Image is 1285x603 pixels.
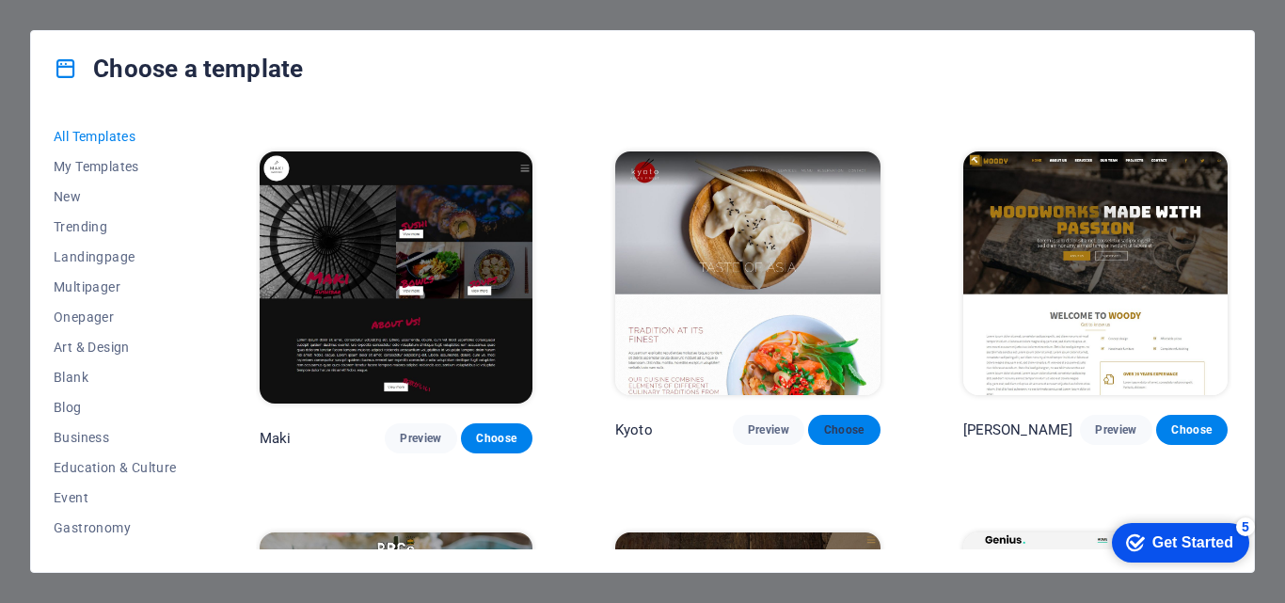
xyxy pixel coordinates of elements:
[54,54,303,84] h4: Choose a template
[54,279,177,294] span: Multipager
[54,182,177,212] button: New
[15,9,152,49] div: Get Started 5 items remaining, 0% complete
[54,370,177,385] span: Blank
[54,302,177,332] button: Onepager
[54,242,177,272] button: Landingpage
[54,340,177,355] span: Art & Design
[1171,422,1213,437] span: Choose
[808,415,880,445] button: Choose
[54,249,177,264] span: Landingpage
[476,431,517,446] span: Choose
[461,423,532,453] button: Choose
[54,430,177,445] span: Business
[54,392,177,422] button: Blog
[963,421,1073,439] p: [PERSON_NAME]
[54,159,177,174] span: My Templates
[54,400,177,415] span: Blog
[54,513,177,543] button: Gastronomy
[54,483,177,513] button: Event
[54,189,177,204] span: New
[54,543,177,573] button: Health
[54,219,177,234] span: Trending
[1080,415,1151,445] button: Preview
[963,151,1229,395] img: Woody
[54,422,177,452] button: Business
[54,121,177,151] button: All Templates
[54,129,177,144] span: All Templates
[54,520,177,535] span: Gastronomy
[54,460,177,475] span: Education & Culture
[54,452,177,483] button: Education & Culture
[54,332,177,362] button: Art & Design
[139,4,158,23] div: 5
[54,362,177,392] button: Blank
[260,429,292,448] p: Maki
[260,151,532,404] img: Maki
[615,151,880,395] img: Kyoto
[54,212,177,242] button: Trending
[1156,415,1228,445] button: Choose
[823,422,865,437] span: Choose
[733,415,804,445] button: Preview
[54,151,177,182] button: My Templates
[615,421,653,439] p: Kyoto
[385,423,456,453] button: Preview
[54,272,177,302] button: Multipager
[54,490,177,505] span: Event
[400,431,441,446] span: Preview
[56,21,136,38] div: Get Started
[748,422,789,437] span: Preview
[1095,422,1136,437] span: Preview
[54,309,177,325] span: Onepager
